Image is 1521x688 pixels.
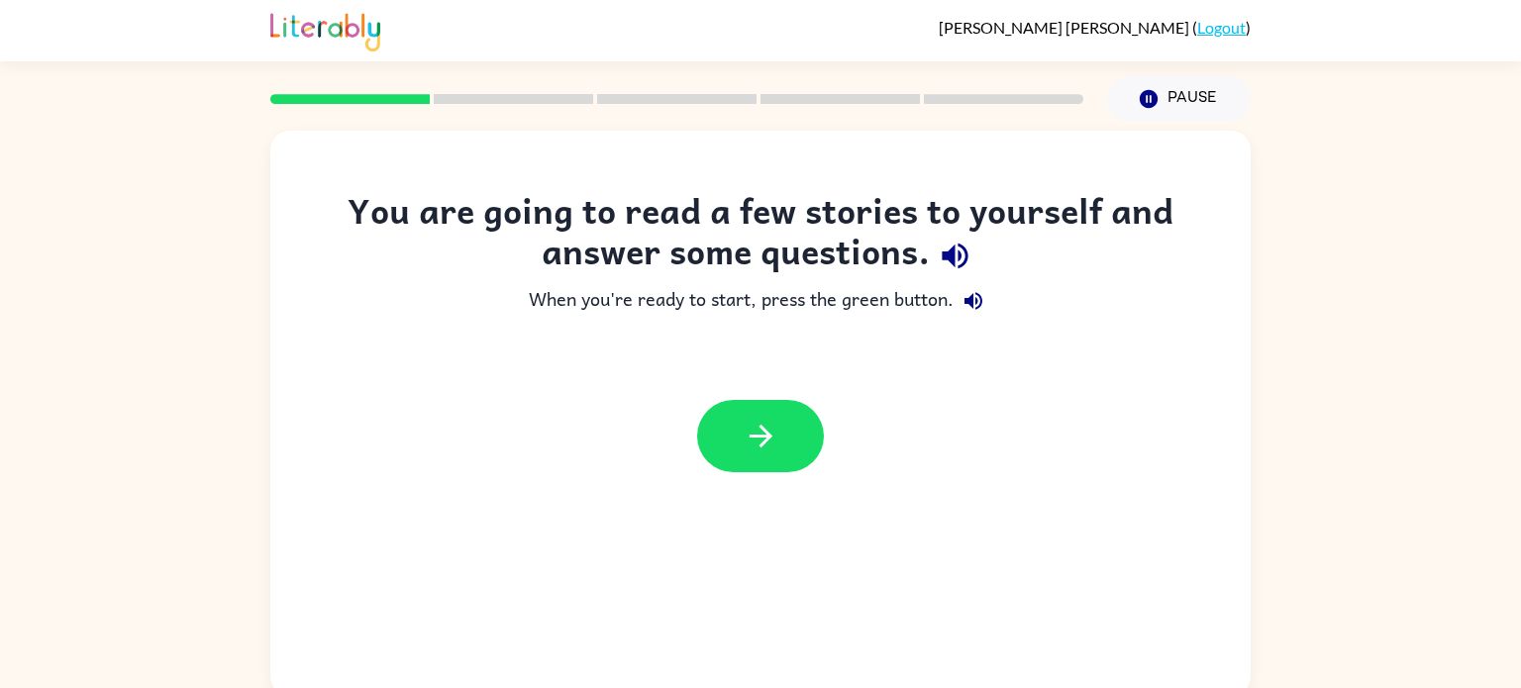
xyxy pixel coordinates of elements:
[310,281,1211,321] div: When you're ready to start, press the green button.
[310,190,1211,281] div: You are going to read a few stories to yourself and answer some questions.
[939,18,1192,37] span: [PERSON_NAME] [PERSON_NAME]
[939,18,1251,37] div: ( )
[1197,18,1246,37] a: Logout
[1107,76,1251,122] button: Pause
[270,8,380,51] img: Literably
